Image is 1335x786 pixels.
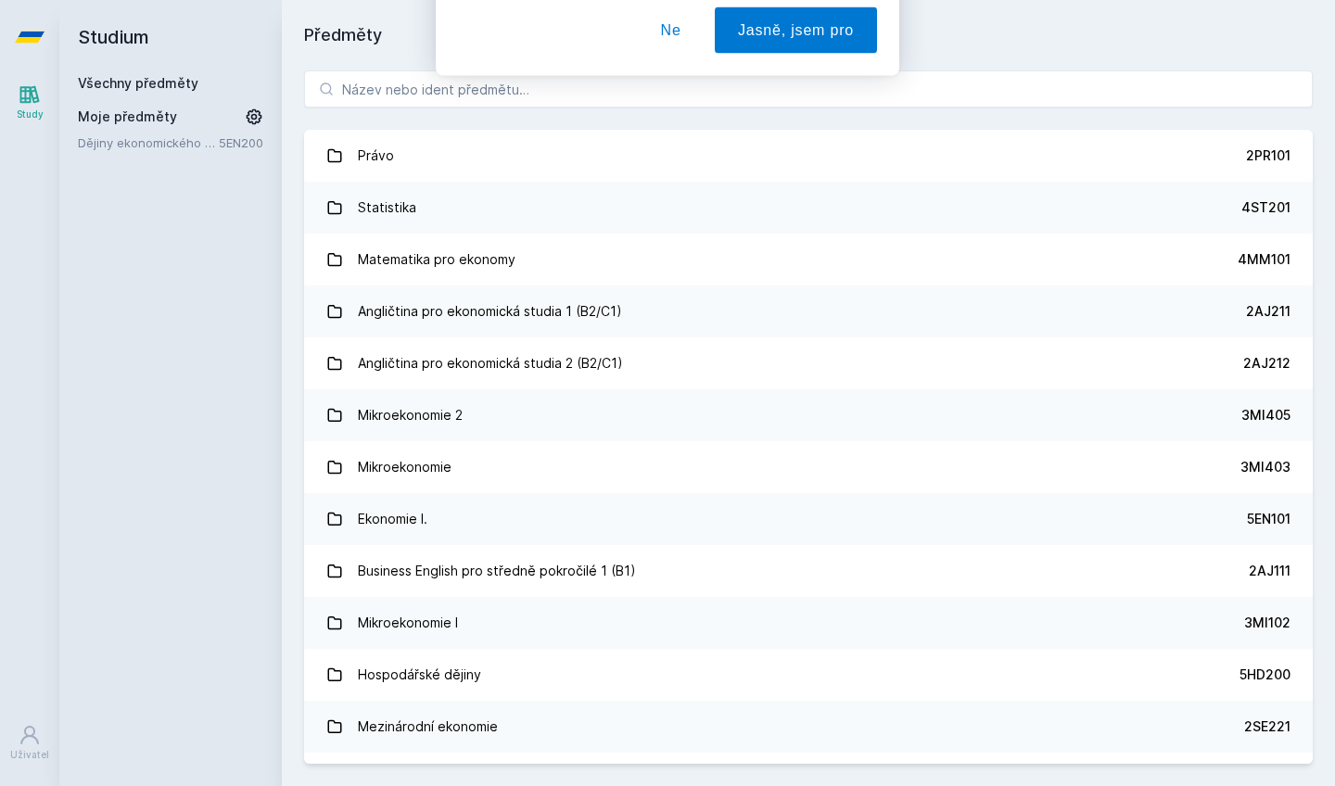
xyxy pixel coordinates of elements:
a: Uživatel [4,715,56,771]
a: Mikroekonomie 2 3MI405 [304,389,1313,441]
a: Mikroekonomie 3MI403 [304,441,1313,493]
div: Ekonomie I. [358,501,427,538]
div: 3MI403 [1240,458,1290,476]
div: 5HD200 [1240,666,1290,684]
a: Matematika pro ekonomy 4MM101 [304,234,1313,285]
div: Angličtina pro ekonomická studia 2 (B2/C1) [358,345,623,382]
div: Mikroekonomie [358,449,451,486]
div: Statistika [358,189,416,226]
img: notification icon [458,22,532,96]
div: Matematika pro ekonomy [358,241,515,278]
div: 4MM101 [1238,250,1290,269]
a: Statistika 4ST201 [304,182,1313,234]
div: 5EN101 [1247,510,1290,528]
a: Angličtina pro ekonomická studia 2 (B2/C1) 2AJ212 [304,337,1313,389]
div: Mikroekonomie 2 [358,397,463,434]
button: Ne [638,96,705,143]
div: [PERSON_NAME] dostávat tipy ohledně studia, nových testů, hodnocení učitelů a předmětů? [532,22,877,65]
div: Angličtina pro ekonomická studia 1 (B2/C1) [358,293,622,330]
a: Angličtina pro ekonomická studia 1 (B2/C1) 2AJ211 [304,285,1313,337]
div: 3MI102 [1244,614,1290,632]
div: 4ST201 [1241,198,1290,217]
div: 3MI405 [1241,406,1290,425]
a: Business English pro středně pokročilé 1 (B1) 2AJ111 [304,545,1313,597]
button: Jasně, jsem pro [715,96,877,143]
div: Business English pro středně pokročilé 1 (B1) [358,552,636,589]
div: Uživatel [10,748,49,762]
div: Hospodářské dějiny [358,656,481,693]
div: Mezinárodní ekonomie [358,708,498,745]
div: 2AJ111 [1249,562,1290,580]
div: Mikroekonomie I [358,604,458,641]
a: Ekonomie I. 5EN101 [304,493,1313,545]
a: Hospodářské dějiny 5HD200 [304,649,1313,701]
a: Mikroekonomie I 3MI102 [304,597,1313,649]
a: Mezinárodní ekonomie 2SE221 [304,701,1313,753]
div: 2SE221 [1244,717,1290,736]
div: 2AJ212 [1243,354,1290,373]
div: 2AJ211 [1246,302,1290,321]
